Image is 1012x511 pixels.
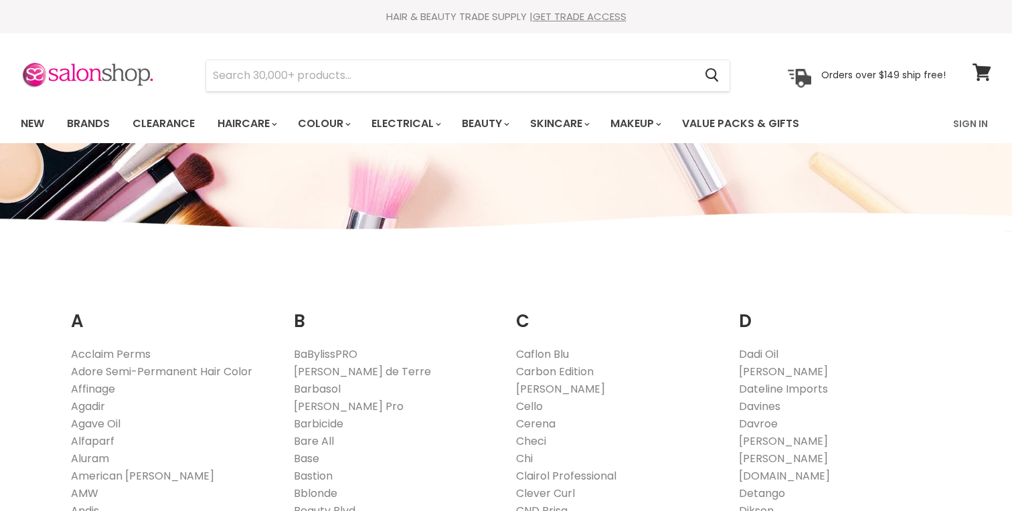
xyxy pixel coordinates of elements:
[739,346,778,362] a: Dadi Oil
[520,110,598,138] a: Skincare
[945,448,999,498] iframe: Gorgias live chat messenger
[516,381,605,397] a: [PERSON_NAME]
[71,399,105,414] a: Agadir
[71,381,115,397] a: Affinage
[516,486,575,501] a: Clever Curl
[600,110,669,138] a: Makeup
[516,433,546,449] a: Checi
[122,110,205,138] a: Clearance
[516,416,556,431] a: Cerena
[294,346,357,362] a: BaBylissPRO
[57,110,120,138] a: Brands
[821,69,946,81] p: Orders over $149 ship free!
[361,110,449,138] a: Electrical
[71,364,252,379] a: Adore Semi-Permanent Hair Color
[71,433,114,449] a: Alfaparf
[739,290,942,335] h2: D
[71,290,274,335] h2: A
[516,451,533,466] a: Chi
[71,451,109,466] a: Aluram
[533,9,626,23] a: GET TRADE ACCESS
[294,399,404,414] a: [PERSON_NAME] Pro
[294,364,431,379] a: [PERSON_NAME] de Terre
[71,416,120,431] a: Agave Oil
[71,346,151,362] a: Acclaim Perms
[739,468,830,484] a: [DOMAIN_NAME]
[694,60,730,91] button: Search
[516,468,616,484] a: Clairol Professional
[4,10,1008,23] div: HAIR & BEAUTY TRADE SUPPLY |
[11,110,54,138] a: New
[739,486,785,501] a: Detango
[4,104,1008,143] nav: Main
[71,468,214,484] a: American [PERSON_NAME]
[739,364,828,379] a: [PERSON_NAME]
[739,399,780,414] a: Davines
[945,110,996,138] a: Sign In
[294,416,343,431] a: Barbicide
[672,110,809,138] a: Value Packs & Gifts
[516,399,543,414] a: Cello
[294,381,341,397] a: Barbasol
[739,433,828,449] a: [PERSON_NAME]
[516,364,594,379] a: Carbon Edition
[739,381,828,397] a: Dateline Imports
[207,110,285,138] a: Haircare
[71,486,98,501] a: AMW
[452,110,517,138] a: Beauty
[288,110,359,138] a: Colour
[205,60,730,92] form: Product
[739,451,828,466] a: [PERSON_NAME]
[739,416,778,431] a: Davroe
[516,290,719,335] h2: C
[294,468,333,484] a: Bastion
[206,60,694,91] input: Search
[294,290,497,335] h2: B
[11,104,877,143] ul: Main menu
[294,486,337,501] a: Bblonde
[294,451,319,466] a: Base
[294,433,334,449] a: Bare All
[516,346,569,362] a: Caflon Blu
